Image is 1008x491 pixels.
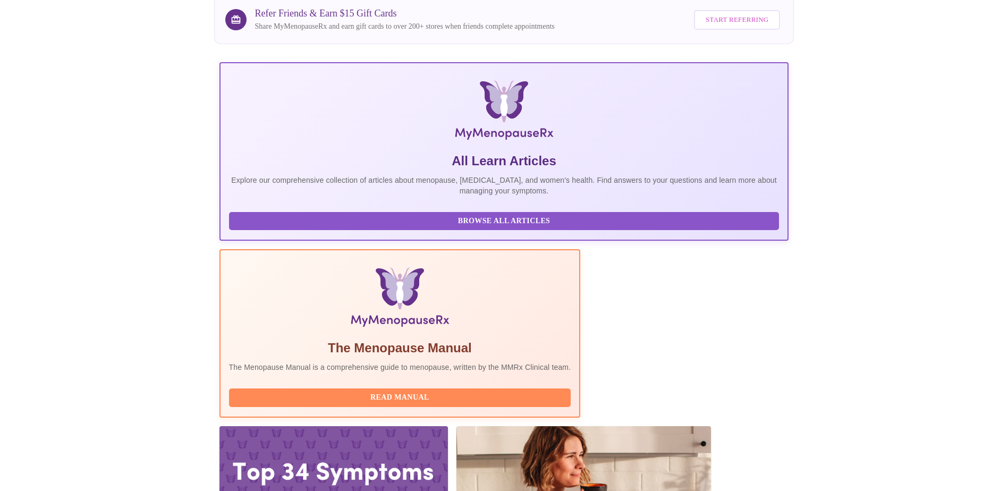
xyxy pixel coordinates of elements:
[240,391,561,404] span: Read Manual
[240,215,769,228] span: Browse All Articles
[283,267,516,331] img: Menopause Manual
[706,14,768,26] span: Start Referring
[229,392,574,401] a: Read Manual
[229,388,571,407] button: Read Manual
[315,80,694,144] img: MyMenopauseRx Logo
[229,212,780,231] button: Browse All Articles
[691,5,783,35] a: Start Referring
[229,340,571,357] h5: The Menopause Manual
[694,10,780,30] button: Start Referring
[255,21,555,32] p: Share MyMenopauseRx and earn gift cards to over 200+ stores when friends complete appointments
[255,8,555,19] h3: Refer Friends & Earn $15 Gift Cards
[229,175,780,196] p: Explore our comprehensive collection of articles about menopause, [MEDICAL_DATA], and women's hea...
[229,362,571,373] p: The Menopause Manual is a comprehensive guide to menopause, written by the MMRx Clinical team.
[229,216,782,225] a: Browse All Articles
[229,153,780,170] h5: All Learn Articles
